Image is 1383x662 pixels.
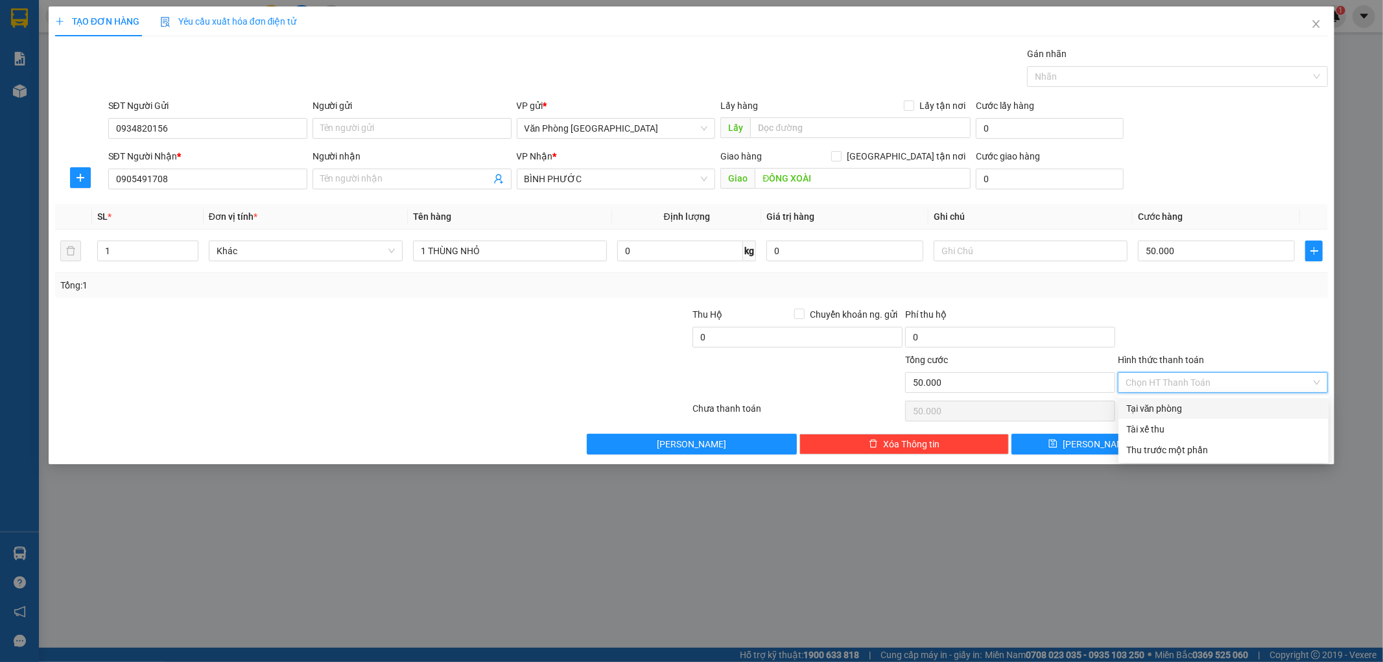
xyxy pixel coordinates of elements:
span: kg [743,241,756,261]
span: plus [1306,246,1322,256]
input: Ghi Chú [934,241,1128,261]
div: Phí thu hộ [905,307,1115,327]
span: [PERSON_NAME] [1063,437,1132,451]
span: user-add [493,174,504,184]
button: delete [60,241,81,261]
span: delete [869,439,878,449]
div: Thu trước một phần [1126,443,1321,457]
div: VP gửi [517,99,716,113]
input: Dọc đường [750,117,971,138]
span: Văn Phòng Đà Nẵng [525,119,708,138]
label: Gán nhãn [1027,49,1067,59]
span: Cước hàng [1138,211,1183,222]
span: Yêu cầu xuất hóa đơn điện tử [160,16,297,27]
img: icon [160,17,171,27]
span: save [1048,439,1058,449]
label: Cước giao hàng [976,151,1040,161]
button: save[PERSON_NAME] [1011,434,1168,455]
span: [GEOGRAPHIC_DATA] tận nơi [842,149,971,163]
span: Giao [720,168,755,189]
button: Close [1298,6,1334,43]
input: Dọc đường [755,168,971,189]
span: Lấy [720,117,750,138]
span: Giá trị hàng [766,211,814,222]
div: SĐT Người Nhận [108,149,307,163]
div: Chưa thanh toán [692,401,904,424]
th: Ghi chú [928,204,1133,230]
button: plus [1305,241,1323,261]
span: Giao hàng [720,151,762,161]
div: Người nhận [313,149,512,163]
span: plus [55,17,64,26]
div: Tại văn phòng [1126,401,1321,416]
div: Tài xế thu [1126,422,1321,436]
input: 0 [766,241,923,261]
button: deleteXóa Thông tin [799,434,1010,455]
span: plus [71,172,90,183]
div: Tổng: 1 [60,278,534,292]
span: Xóa Thông tin [883,437,940,451]
span: Khác [217,241,395,261]
span: close [1311,19,1321,29]
div: SĐT Người Gửi [108,99,307,113]
span: [PERSON_NAME] [657,437,726,451]
label: Hình thức thanh toán [1118,355,1204,365]
span: Định lượng [664,211,710,222]
label: Cước lấy hàng [976,100,1034,111]
input: Cước lấy hàng [976,118,1124,139]
span: Chuyển khoản ng. gửi [805,307,903,322]
span: Lấy tận nơi [914,99,971,113]
div: Người gửi [313,99,512,113]
span: TẠO ĐƠN HÀNG [55,16,139,27]
span: Đơn vị tính [209,211,257,222]
span: BÌNH PHƯỚC [525,169,708,189]
span: VP Nhận [517,151,553,161]
span: Lấy hàng [720,100,758,111]
input: VD: Bàn, Ghế [413,241,607,261]
button: [PERSON_NAME] [587,434,797,455]
span: Tổng cước [905,355,948,365]
input: Cước giao hàng [976,169,1124,189]
span: Thu Hộ [692,309,722,320]
span: SL [97,211,108,222]
button: plus [70,167,91,188]
span: Tên hàng [413,211,451,222]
